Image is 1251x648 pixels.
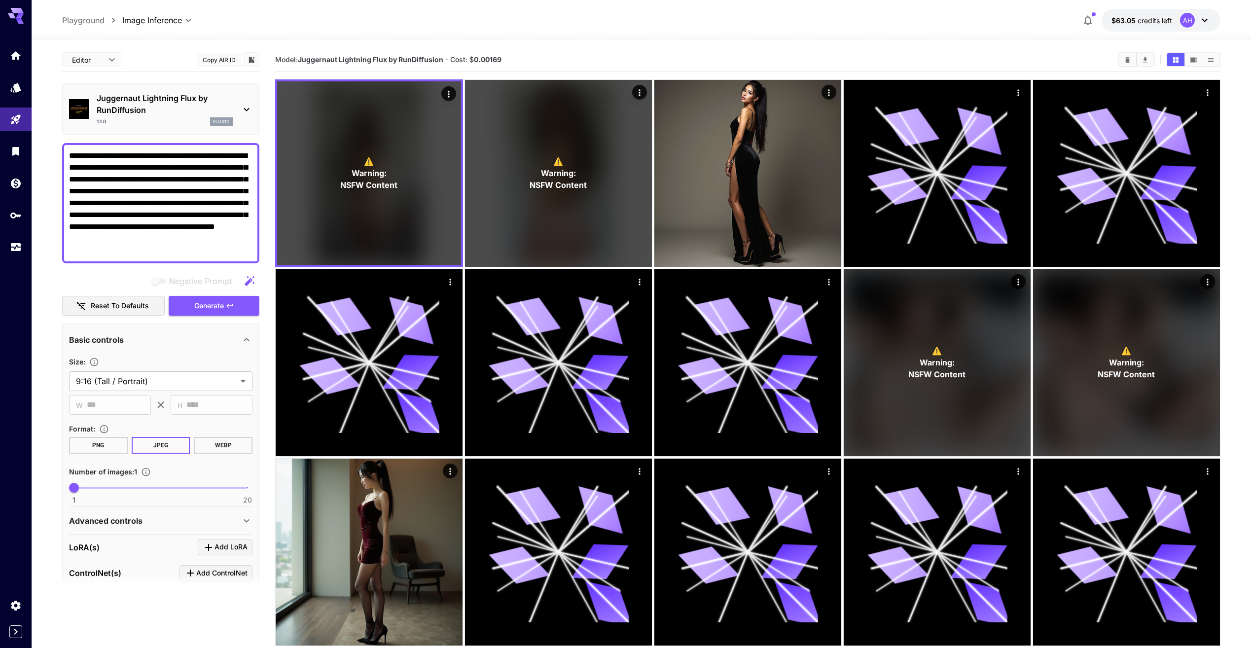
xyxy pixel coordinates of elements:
[178,399,182,411] span: H
[214,541,248,553] span: Add LoRA
[137,467,155,477] button: Specify how many images to generate in a single request. Each image generation will be charged se...
[632,464,647,478] div: Actions
[10,241,22,253] div: Usage
[179,565,252,581] button: Click to add ControlNet
[932,345,942,357] span: ⚠️
[1098,369,1155,381] span: NSFW Content
[632,85,647,100] div: Actions
[632,274,647,289] div: Actions
[275,55,443,64] span: Model:
[10,599,22,612] div: Settings
[1102,9,1220,32] button: $63.04682AH
[62,296,165,316] button: Reset to defaults
[243,495,252,505] span: 20
[909,369,966,381] span: NSFW Content
[474,55,501,64] b: 0.00169
[213,118,230,125] p: flux1d
[1119,53,1136,66] button: Clear All
[169,296,259,316] button: Generate
[97,92,233,116] p: Juggernaut Lightning Flux by RunDiffusion
[69,328,252,352] div: Basic controls
[1185,53,1202,66] button: Show media in video view
[69,509,252,533] div: Advanced controls
[76,375,237,387] span: 9:16 (Tall / Portrait)
[62,14,122,26] nav: breadcrumb
[822,85,836,100] div: Actions
[69,334,124,346] p: Basic controls
[1167,53,1184,66] button: Show media in grid view
[1122,345,1132,357] span: ⚠️
[85,357,103,367] button: Adjust the dimensions of the generated image by specifying its width and height in pixels, or sel...
[247,54,256,66] button: Add to library
[62,14,105,26] a: Playground
[541,167,576,179] span: Warning:
[1111,15,1172,26] div: $63.04682
[276,459,463,646] img: 9k=
[364,155,374,167] span: ⚠️
[10,81,22,94] div: Models
[149,275,240,287] span: Negative prompts are not compatible with the selected model.
[69,425,95,433] span: Format :
[298,55,443,64] b: Juggernaut Lightning Flux by RunDiffusion
[72,495,75,505] span: 1
[1200,274,1215,289] div: Actions
[1109,357,1144,369] span: Warning:
[198,539,252,555] button: Click to add LoRA
[10,209,22,221] div: API Keys
[446,54,448,66] p: ·
[196,567,248,579] span: Add ControlNet
[76,399,83,411] span: W
[95,424,113,434] button: Choose the file format for the output image.
[441,86,456,101] div: Actions
[122,14,182,26] span: Image Inference
[1200,85,1215,100] div: Actions
[1180,13,1195,28] div: AH
[194,300,224,312] span: Generate
[10,49,22,62] div: Home
[443,464,458,478] div: Actions
[69,88,252,130] div: Juggernaut Lightning Flux by RunDiffusion1.1.0flux1d
[1011,274,1026,289] div: Actions
[1166,52,1220,67] div: Show media in grid viewShow media in video viewShow media in list view
[10,177,22,189] div: Wallet
[654,80,841,267] img: Z
[9,625,22,638] button: Expand sidebar
[352,167,387,179] span: Warning:
[340,179,397,191] span: NSFW Content
[69,541,100,553] p: LoRA(s)
[1118,52,1155,67] div: Clear AllDownload All
[10,145,22,157] div: Library
[1138,16,1172,25] span: credits left
[10,113,22,126] div: Playground
[69,468,137,476] span: Number of images : 1
[69,358,85,366] span: Size :
[920,357,955,369] span: Warning:
[822,274,836,289] div: Actions
[1011,464,1026,478] div: Actions
[450,55,501,64] span: Cost: $
[1202,53,1219,66] button: Show media in list view
[443,274,458,289] div: Actions
[1200,464,1215,478] div: Actions
[553,155,563,167] span: ⚠️
[132,437,190,454] button: JPEG
[194,437,252,454] button: WEBP
[1011,85,1026,100] div: Actions
[197,53,241,67] button: Copy AIR ID
[1111,16,1138,25] span: $63.05
[530,179,587,191] span: NSFW Content
[1137,53,1154,66] button: Download All
[69,567,121,579] p: ControlNet(s)
[72,55,103,65] span: Editor
[69,437,128,454] button: PNG
[169,275,232,287] span: Negative Prompt
[97,118,107,125] p: 1.1.0
[822,464,836,478] div: Actions
[69,515,143,527] p: Advanced controls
